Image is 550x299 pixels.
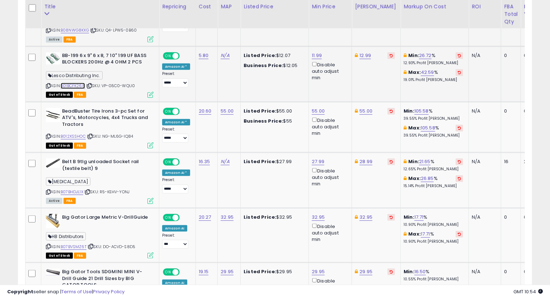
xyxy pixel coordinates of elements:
p: 15.14% Profit [PERSON_NAME] [404,184,463,189]
div: Min Price [312,3,349,10]
div: Amazon AI [162,225,187,232]
span: | SKU: VP-G5C0-WQU0 [86,83,135,89]
div: Cost [199,3,215,10]
div: 0 [524,52,540,59]
a: 20.27 [199,214,211,221]
div: % [404,125,463,138]
span: OFF [179,269,190,275]
a: 105.58 [414,108,429,115]
a: Terms of Use [61,288,92,295]
a: B012XSSHOC [61,133,86,139]
span: | SKU: Q4-LPW5-0B60 [90,27,137,33]
div: $29.95 [244,269,303,275]
span: FBA [74,143,86,149]
div: Disable auto adjust min [312,116,346,137]
div: [PERSON_NAME] [355,3,398,10]
b: Max: [409,231,421,237]
span: All listings that are currently out of stock and unavailable for purchase on Amazon [46,143,73,149]
a: 32.95 [312,214,325,221]
b: BeadBuster Tire Irons 3-pc Set for ATV's, Motorcycles, 4x4 Trucks and Tractors [62,108,149,130]
b: Big Gator Tools SDGMINI MINI V-Drill Guide 21 Drill Sizes by BIG GATOR TOOLS [62,269,149,290]
b: Business Price: [244,118,283,124]
div: Amazon AI * [162,170,190,176]
img: 41L7ldRW0DL._SL40_.jpg [46,269,60,275]
div: 0 [504,52,515,59]
div: 16 [504,158,515,165]
a: 20.60 [199,108,212,115]
b: Max: [409,175,421,182]
div: Markup on Cost [404,3,466,10]
div: Listed Price [244,3,306,10]
p: 10.55% Profit [PERSON_NAME] [404,277,463,282]
p: 10.90% Profit [PERSON_NAME] [404,239,463,244]
a: 5.80 [199,52,209,59]
a: 28.99 [359,158,372,165]
a: N/A [221,52,229,59]
img: 31XeetTIDGL._SL40_.jpg [46,158,60,168]
div: % [404,52,463,66]
span: All listings that are currently out of stock and unavailable for purchase on Amazon [46,92,73,98]
div: 0 [524,214,540,220]
span: 2025-10-7 10:54 GMT [513,288,543,295]
a: 55.00 [312,108,325,115]
span: All listings that are currently out of stock and unavailable for purchase on Amazon [46,253,73,259]
p: 12.65% Profit [PERSON_NAME] [404,167,463,172]
span: FBA [64,37,76,43]
b: Belt B 9tlg unloaded Socket rail (textile belt) 9 [62,158,149,174]
span: All listings currently available for purchase on Amazon [46,37,62,43]
div: $12.07 [244,52,303,59]
span: ON [164,269,173,275]
div: MAP [221,3,238,10]
div: $27.99 [244,158,303,165]
div: % [404,108,463,121]
div: N/A [472,52,495,59]
b: Max: [409,69,421,76]
p: 39.55% Profit [PERSON_NAME] [404,116,463,121]
b: Big Gator Large Metric V-DrillGuide [62,214,149,223]
div: % [404,175,463,189]
div: $55.00 [244,108,303,114]
b: Min: [409,52,419,59]
div: Inv. value [524,3,543,18]
span: OFF [179,108,190,114]
div: % [404,269,463,282]
span: ON [164,108,173,114]
div: % [404,231,463,244]
div: 0 [504,269,515,275]
a: 105.58 [421,124,435,132]
a: 55.00 [359,108,372,115]
span: All listings currently available for purchase on Amazon [46,198,62,204]
div: $32.95 [244,214,303,220]
p: 10.90% Profit [PERSON_NAME] [404,222,463,227]
strong: Copyright [7,288,33,295]
span: OFF [179,159,190,165]
a: 29.95 [221,268,234,275]
div: % [404,214,463,227]
a: B07BHDJL1X [61,189,83,195]
span: [MEDICAL_DATA] [46,177,90,186]
b: Listed Price: [244,52,276,59]
div: Amazon AI * [162,119,190,125]
div: FBA Total Qty [504,3,518,25]
a: 16.50 [414,268,426,275]
span: FBA [74,253,86,259]
a: 26.85 [421,175,434,182]
img: 51-t6CYAaML._SL40_.jpg [46,214,60,228]
b: BB-199 6 x 9" 6 x 8, 7 10" 199 UF BASS BLOCKERS 200Hz @ 4 OHM 2 PCS [62,52,149,67]
a: 42.59 [421,69,434,76]
a: B07BVSMZ6T [61,244,86,250]
div: Disable auto adjust min [312,222,346,243]
a: 26.72 [419,52,432,59]
a: N/A [221,158,229,165]
div: Repricing [162,3,193,10]
div: ASIN: [46,52,154,97]
span: | SKU: DO-ACVD-S8D5 [88,244,135,250]
div: 261.60 [524,158,540,165]
p: 39.55% Profit [PERSON_NAME] [404,133,463,138]
a: 55.00 [221,108,234,115]
span: Lesco Distributing Inc. [46,71,103,80]
div: ASIN: [46,108,154,148]
span: OFF [179,53,190,59]
span: ON [164,53,173,59]
a: 27.99 [312,158,324,165]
